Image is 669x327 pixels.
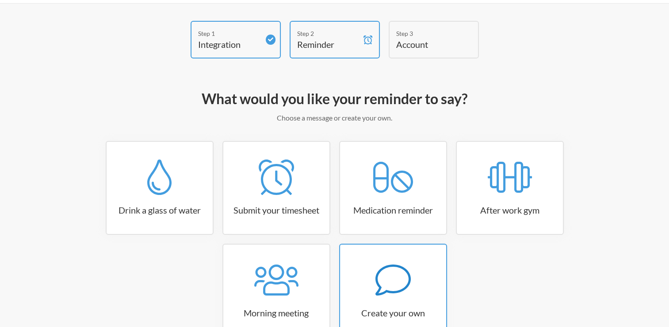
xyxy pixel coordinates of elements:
[223,204,329,216] h3: Submit your timesheet
[297,38,359,51] h4: Reminder
[223,307,329,319] h3: Morning meeting
[107,204,213,216] h3: Drink a glass of water
[198,29,260,38] div: Step 1
[396,29,458,38] div: Step 3
[297,29,359,38] div: Step 2
[198,38,260,51] h4: Integration
[78,90,591,108] h2: What would you like your reminder to say?
[396,38,458,51] h4: Account
[340,204,446,216] h3: Medication reminder
[78,113,591,123] p: Choose a message or create your own.
[457,204,563,216] h3: After work gym
[340,307,446,319] h3: Create your own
